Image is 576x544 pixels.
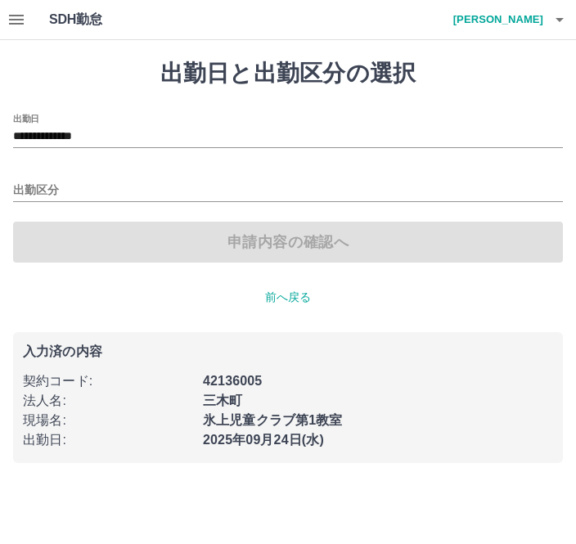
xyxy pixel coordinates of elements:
[23,391,193,411] p: 法人名 :
[203,433,324,447] b: 2025年09月24日(水)
[13,112,39,124] label: 出勤日
[23,345,553,358] p: 入力済の内容
[203,393,242,407] b: 三木町
[23,430,193,450] p: 出勤日 :
[203,413,343,427] b: 氷上児童クラブ第1教室
[23,411,193,430] p: 現場名 :
[13,60,563,88] h1: 出勤日と出勤区分の選択
[23,371,193,391] p: 契約コード :
[13,289,563,306] p: 前へ戻る
[203,374,262,388] b: 42136005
